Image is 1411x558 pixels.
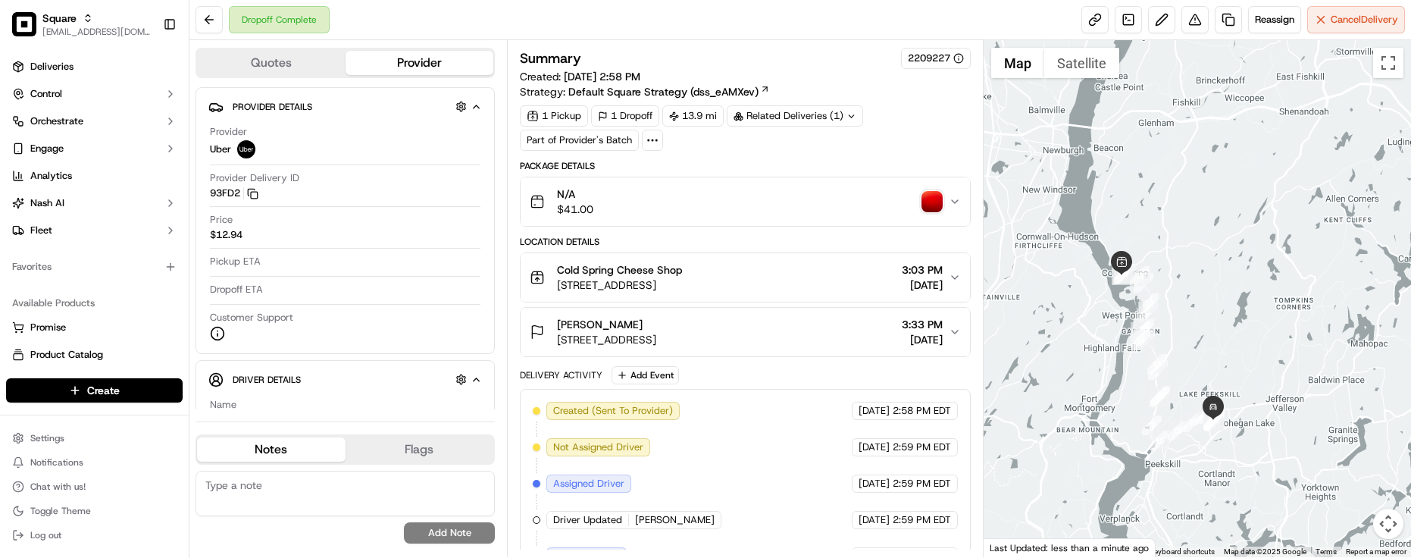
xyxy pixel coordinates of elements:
[1134,319,1154,339] div: 13
[1112,265,1131,285] div: 9
[987,538,1037,557] a: Open this area in Google Maps (opens a new window)
[557,187,593,202] span: N/A
[197,437,346,462] button: Notes
[564,70,640,83] span: [DATE] 2:58 PM
[1197,404,1216,424] div: 21
[30,142,64,155] span: Engage
[521,177,970,226] button: N/A$41.00photo_proof_of_delivery image
[208,367,482,392] button: Driver Details
[553,404,673,418] span: Created (Sent To Provider)
[6,191,183,215] button: Nash AI
[520,69,640,84] span: Created:
[1115,264,1135,284] div: 7
[210,228,242,242] span: $12.94
[6,291,183,315] div: Available Products
[6,255,183,279] div: Favorites
[6,525,183,546] button: Log out
[210,398,236,412] span: Name
[893,404,951,418] span: 2:58 PM EDT
[6,55,183,79] a: Deliveries
[908,52,964,65] button: 2209227
[210,255,261,268] span: Pickup ETA
[42,26,151,38] span: [EMAIL_ADDRESS][DOMAIN_NAME]
[1168,421,1187,440] div: 19
[1139,293,1159,313] div: 12
[12,321,177,334] a: Promise
[591,105,659,127] div: 1 Dropoff
[568,84,759,99] span: Default Square Strategy (dss_eAMXev)
[1150,431,1169,450] div: 18
[30,87,62,101] span: Control
[6,136,183,161] button: Engage
[42,11,77,26] button: Square
[859,440,890,454] span: [DATE]
[6,378,183,403] button: Create
[6,82,183,106] button: Control
[557,332,656,347] span: [STREET_ADDRESS]
[1148,360,1168,380] div: 2
[1142,415,1162,435] div: 17
[520,84,770,99] div: Strategy:
[1331,13,1398,27] span: Cancel Delivery
[902,317,943,332] span: 3:33 PM
[557,202,593,217] span: $41.00
[1203,410,1223,430] div: 25
[1147,354,1167,374] div: 15
[1183,412,1203,432] div: 20
[902,277,943,293] span: [DATE]
[210,143,231,156] span: Uber
[921,191,943,212] img: photo_proof_of_delivery image
[1307,6,1405,33] button: CancelDelivery
[859,404,890,418] span: [DATE]
[553,513,622,527] span: Driver Updated
[1138,302,1158,321] div: 5
[210,125,247,139] span: Provider
[1044,48,1119,78] button: Show satellite imagery
[6,500,183,522] button: Toggle Theme
[987,538,1037,557] img: Google
[6,452,183,473] button: Notifications
[6,476,183,497] button: Chat with us!
[210,171,299,185] span: Provider Delivery ID
[6,428,183,449] button: Settings
[553,440,643,454] span: Not Assigned Driver
[521,253,970,302] button: Cold Spring Cheese Shop[STREET_ADDRESS]3:03 PM[DATE]
[6,315,183,340] button: Promise
[6,218,183,243] button: Fleet
[893,440,951,454] span: 2:59 PM EDT
[30,224,52,237] span: Fleet
[12,12,36,36] img: Square
[635,513,715,527] span: [PERSON_NAME]
[30,114,83,128] span: Orchestrate
[1248,6,1301,33] button: Reassign
[1134,273,1153,293] div: 6
[30,169,72,183] span: Analytics
[1316,547,1337,556] a: Terms (opens in new tab)
[662,105,724,127] div: 13.9 mi
[6,6,157,42] button: SquareSquare[EMAIL_ADDRESS][DOMAIN_NAME]
[1204,412,1224,431] div: 24
[30,60,74,74] span: Deliveries
[210,213,233,227] span: Price
[1150,386,1170,406] div: 16
[12,348,177,362] a: Product Catalog
[6,343,183,367] button: Product Catalog
[859,477,890,491] span: [DATE]
[208,94,482,119] button: Provider Details
[30,456,83,469] span: Notifications
[520,236,971,248] div: Location Details
[1150,387,1169,407] div: 1
[612,366,679,384] button: Add Event
[30,529,61,541] span: Log out
[30,348,103,362] span: Product Catalog
[87,383,120,398] span: Create
[6,164,183,188] a: Analytics
[902,332,943,347] span: [DATE]
[210,311,293,324] span: Customer Support
[859,513,890,527] span: [DATE]
[30,481,86,493] span: Chat with us!
[1135,331,1155,350] div: 3
[1255,13,1294,27] span: Reassign
[1131,331,1150,350] div: 14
